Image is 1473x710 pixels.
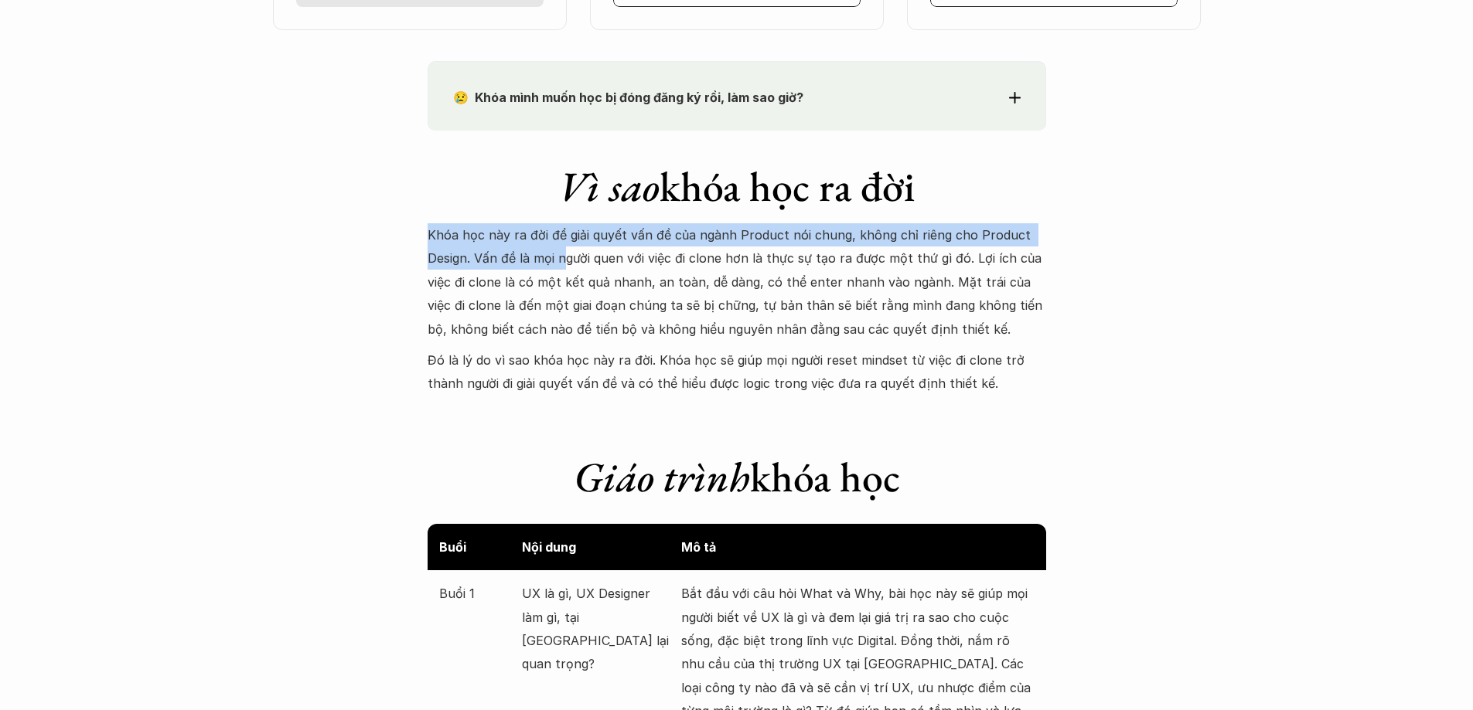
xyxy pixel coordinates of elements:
[453,90,803,105] strong: 😢 Khóa mình muốn học bị đóng đăng ký rồi, làm sao giờ?
[428,223,1046,341] p: Khóa học này ra đời để giải quyết vấn đề của ngành Product nói chung, không chỉ riêng cho Product...
[439,539,466,555] strong: Buổi
[681,539,716,555] strong: Mô tả
[522,582,673,676] p: UX là gì, UX Designer làm gì, tại [GEOGRAPHIC_DATA] lại quan trọng?
[574,450,750,504] em: Giáo trình
[522,539,576,555] strong: Nội dung
[428,452,1046,502] h1: khóa học
[558,159,660,213] em: Vì sao
[428,161,1046,212] h1: khóa học ra đời
[439,582,515,605] p: Buổi 1
[428,348,1046,396] p: Đó là lý do vì sao khóa học này ra đời. Khóa học sẽ giúp mọi người reset mindset từ việc đi clone...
